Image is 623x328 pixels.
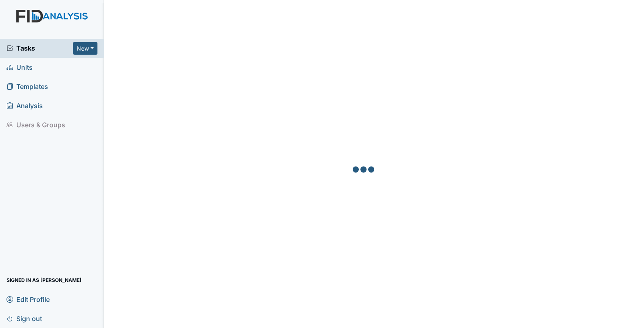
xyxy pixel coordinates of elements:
[7,100,43,112] span: Analysis
[7,274,82,286] span: Signed in as [PERSON_NAME]
[7,293,50,306] span: Edit Profile
[73,42,97,55] button: New
[7,61,33,74] span: Units
[7,312,42,325] span: Sign out
[7,43,73,53] a: Tasks
[7,80,48,93] span: Templates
